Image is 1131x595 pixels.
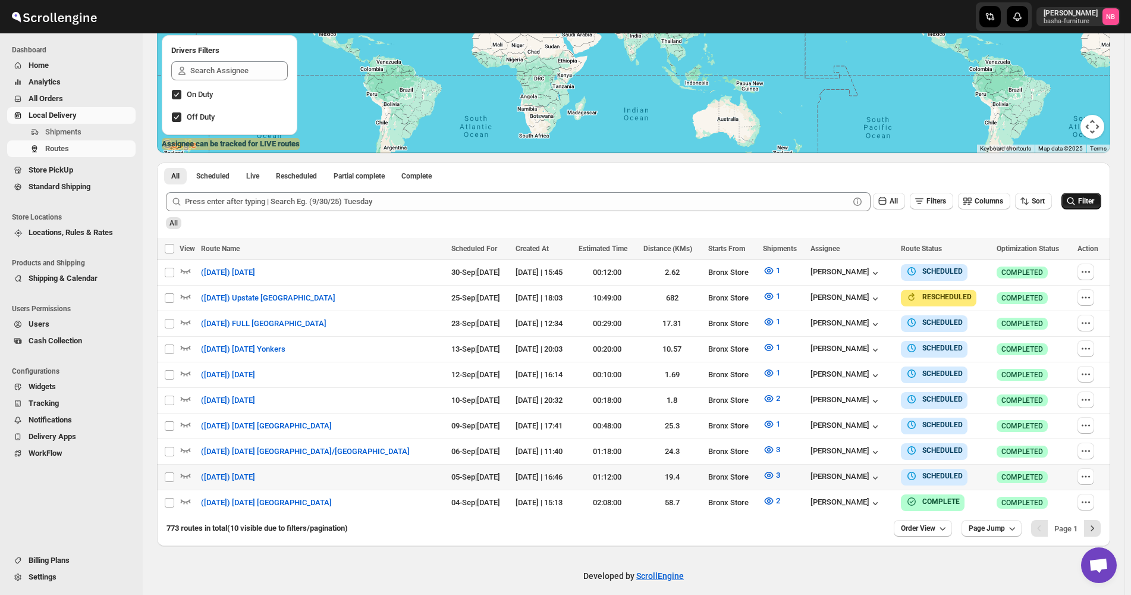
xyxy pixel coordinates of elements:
div: [DATE] | 15:13 [516,497,571,509]
b: SCHEDULED [922,369,963,378]
div: 01:18:00 [579,446,636,458]
button: SCHEDULED [906,419,963,431]
button: 2 [756,491,787,511]
span: COMPLETED [1001,268,1043,277]
span: Action [1077,245,1098,253]
span: 2 [776,496,780,505]
button: Columns [958,193,1010,209]
span: Partial complete [334,171,385,181]
span: Store PickUp [29,165,73,174]
span: COMPLETED [1001,498,1043,508]
span: ([DATE]) [DATE] [201,267,255,278]
span: Optimization Status [997,245,1059,253]
span: View [180,245,195,253]
div: 1.69 [643,369,701,381]
span: Settings [29,572,56,581]
button: Billing Plans [7,552,136,569]
button: [PERSON_NAME] [810,472,881,484]
button: Home [7,57,136,74]
b: SCHEDULED [922,472,963,480]
div: 10:49:00 [579,292,636,304]
p: basha-furniture [1044,18,1098,25]
span: ([DATE]) [DATE] [201,369,255,381]
div: [DATE] | 16:46 [516,471,571,483]
span: COMPLETED [1001,370,1043,380]
span: Routes [45,144,69,153]
div: 02:08:00 [579,497,636,509]
button: Users [7,316,136,333]
button: Delivery Apps [7,428,136,445]
span: All Orders [29,94,63,103]
button: ([DATE]) [DATE] [194,263,262,282]
button: SCHEDULED [906,342,963,354]
button: 3 [756,440,787,459]
button: 1 [756,364,787,383]
span: Notifications [29,415,72,424]
span: Live [246,171,259,181]
span: Scheduled [196,171,230,181]
span: Store Locations [12,212,137,222]
button: ([DATE]) [DATE] [GEOGRAPHIC_DATA]/[GEOGRAPHIC_DATA] [194,442,417,461]
span: 773 routes in total (10 visible due to filters/pagination) [166,524,348,533]
div: 00:20:00 [579,343,636,355]
button: SCHEDULED [906,470,963,482]
span: Filter [1078,197,1094,205]
span: Complete [401,171,432,181]
button: Filter [1061,193,1101,209]
button: Notifications [7,412,136,428]
span: Off Duty [187,112,215,121]
button: SCHEDULED [906,317,963,328]
span: Shipments [45,127,81,136]
div: 00:10:00 [579,369,636,381]
div: 00:12:00 [579,267,636,278]
span: Columns [975,197,1003,205]
button: Shipments [7,124,136,140]
button: Map camera controls [1080,115,1104,139]
button: [PERSON_NAME] [810,344,881,356]
button: COMPLETE [906,496,960,508]
button: ([DATE]) [DATE] [194,468,262,487]
span: Scheduled For [451,245,497,253]
button: Keyboard shortcuts [980,145,1031,153]
div: [DATE] | 20:03 [516,343,571,355]
span: Route Name [201,245,240,253]
button: WorkFlow [7,445,136,462]
button: [PERSON_NAME] [810,293,881,305]
button: Cash Collection [7,333,136,349]
div: [DATE] | 11:40 [516,446,571,458]
span: WorkFlow [29,449,62,458]
span: 2 [776,394,780,403]
div: Bronx Store [708,267,756,278]
button: User menu [1036,7,1120,26]
div: [PERSON_NAME] [810,395,881,407]
div: Bronx Store [708,343,756,355]
span: 3 [776,471,780,480]
span: Delivery Apps [29,432,76,441]
div: [DATE] | 17:41 [516,420,571,432]
span: ([DATE]) FULL [GEOGRAPHIC_DATA] [201,318,326,330]
button: Analytics [7,74,136,90]
span: COMPLETED [1001,421,1043,431]
span: 30-Sep | [DATE] [451,268,500,277]
span: Assignee [810,245,840,253]
span: Map data ©2025 [1038,145,1083,152]
b: SCHEDULED [922,267,963,275]
span: ([DATE]) [DATE] [GEOGRAPHIC_DATA]/[GEOGRAPHIC_DATA] [201,446,410,458]
button: Routes [7,140,136,157]
button: Locations, Rules & Rates [7,224,136,241]
span: Created At [516,245,549,253]
div: [PERSON_NAME] [810,446,881,458]
b: COMPLETE [922,497,960,506]
button: RESCHEDULED [906,291,972,303]
button: [PERSON_NAME] [810,318,881,330]
span: 12-Sep | [DATE] [451,370,500,379]
button: Page Jump [962,520,1022,537]
a: Open chat [1081,547,1117,583]
a: ScrollEngine [636,571,684,581]
nav: Pagination [1031,520,1101,537]
span: 1 [776,343,780,352]
b: SCHEDULED [922,318,963,327]
span: 1 [776,368,780,377]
